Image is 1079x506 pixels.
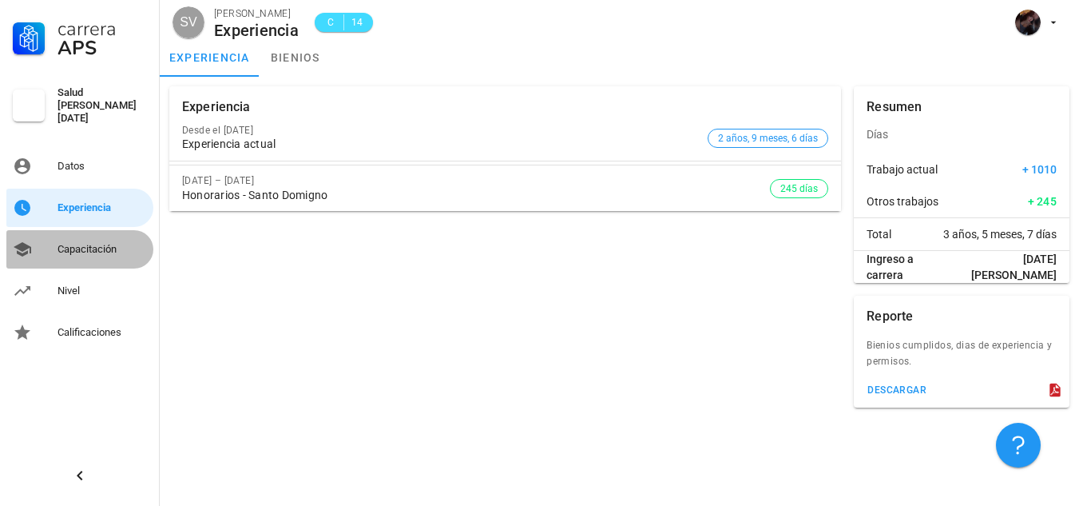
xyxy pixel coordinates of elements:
div: APS [58,38,147,58]
div: avatar [173,6,204,38]
span: 2 años, 9 meses, 6 días [718,129,818,147]
span: Otros trabajos [867,193,938,209]
div: Experiencia [214,22,299,39]
a: Datos [6,147,153,185]
span: C [324,14,337,30]
div: Datos [58,160,147,173]
span: 245 días [780,180,818,197]
span: [DATE][PERSON_NAME] [946,251,1057,283]
a: Experiencia [6,189,153,227]
span: Ingreso a carrera [867,251,946,283]
div: Resumen [867,86,922,128]
button: descargar [860,379,933,401]
span: 3 años, 5 meses, 7 días [943,226,1057,242]
span: Trabajo actual [867,161,938,177]
div: descargar [867,384,926,396]
div: Reporte [867,296,913,337]
a: Calificaciones [6,313,153,352]
div: Calificaciones [58,326,147,339]
div: Bienios cumplidos, dias de experiencia y permisos. [854,337,1069,379]
span: SV [180,6,196,38]
div: [DATE] – [DATE] [182,175,770,186]
a: experiencia [160,38,260,77]
div: Experiencia [182,86,251,128]
div: Honorarios - Santo Domigno [182,189,770,202]
a: Nivel [6,272,153,310]
span: 14 [351,14,363,30]
div: [PERSON_NAME] [214,6,299,22]
a: bienios [260,38,331,77]
div: Días [854,115,1069,153]
span: + 1010 [1022,161,1057,177]
div: Nivel [58,285,147,297]
a: Capacitación [6,230,153,269]
div: Carrera [58,19,147,38]
div: Experiencia actual [182,137,701,151]
div: avatar [1015,10,1041,35]
div: Salud [PERSON_NAME][DATE] [58,86,147,125]
div: Capacitación [58,243,147,256]
div: Experiencia [58,201,147,214]
span: + 245 [1028,193,1057,209]
div: Desde el [DATE] [182,125,701,136]
span: Total [867,226,891,242]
